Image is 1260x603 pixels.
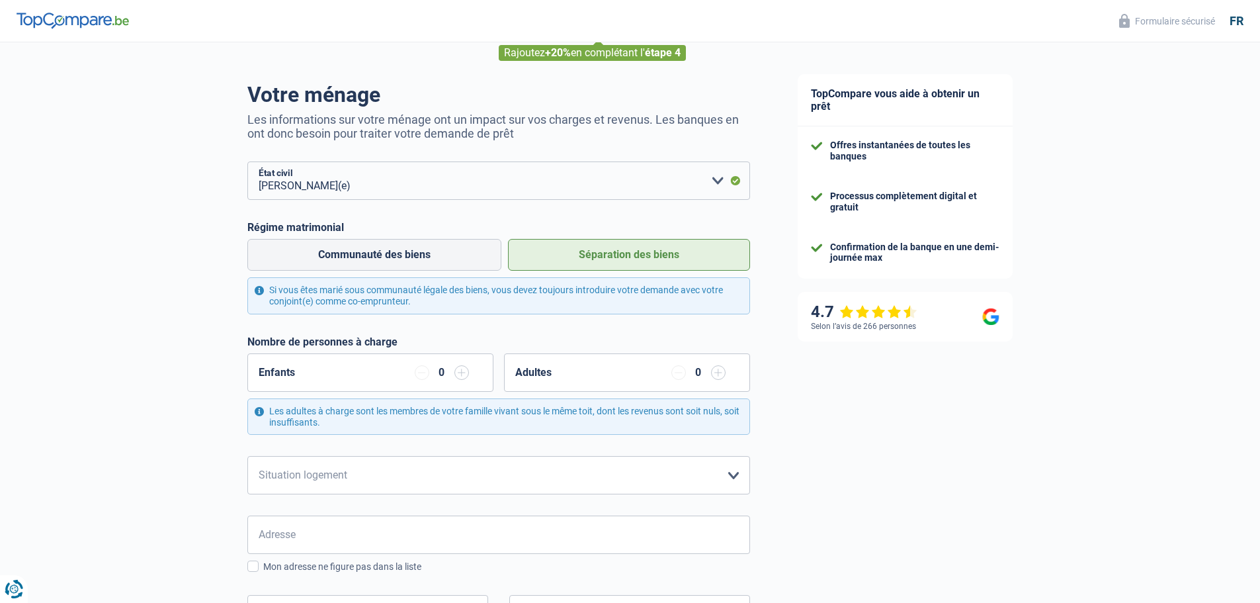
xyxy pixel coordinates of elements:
[499,45,686,61] div: Rajoutez en complétant l'
[693,367,704,378] div: 0
[508,239,750,271] label: Séparation des biens
[811,322,916,331] div: Selon l’avis de 266 personnes
[545,46,571,59] span: +20%
[247,113,750,140] p: Les informations sur votre ménage ont un impact sur vos charges et revenus. Les banques en ont do...
[798,74,1013,126] div: TopCompare vous aide à obtenir un prêt
[247,239,501,271] label: Communauté des biens
[830,242,999,264] div: Confirmation de la banque en une demi-journée max
[247,221,750,234] label: Régime matrimonial
[436,367,448,378] div: 0
[1230,14,1243,28] div: fr
[811,302,917,322] div: 4.7
[247,277,750,314] div: Si vous êtes marié sous communauté légale des biens, vous devez toujours introduire votre demande...
[830,191,999,213] div: Processus complètement digital et gratuit
[259,367,295,378] label: Enfants
[17,13,129,28] img: TopCompare Logo
[645,46,681,59] span: étape 4
[247,336,398,348] label: Nombre de personnes à charge
[830,140,999,162] div: Offres instantanées de toutes les banques
[515,367,552,378] label: Adultes
[247,82,750,107] h1: Votre ménage
[1111,10,1223,32] button: Formulaire sécurisé
[263,560,750,574] div: Mon adresse ne figure pas dans la liste
[247,516,750,554] input: Sélectionnez votre adresse dans la barre de recherche
[247,398,750,436] div: Les adultes à charge sont les membres de votre famille vivant sous le même toit, dont les revenus...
